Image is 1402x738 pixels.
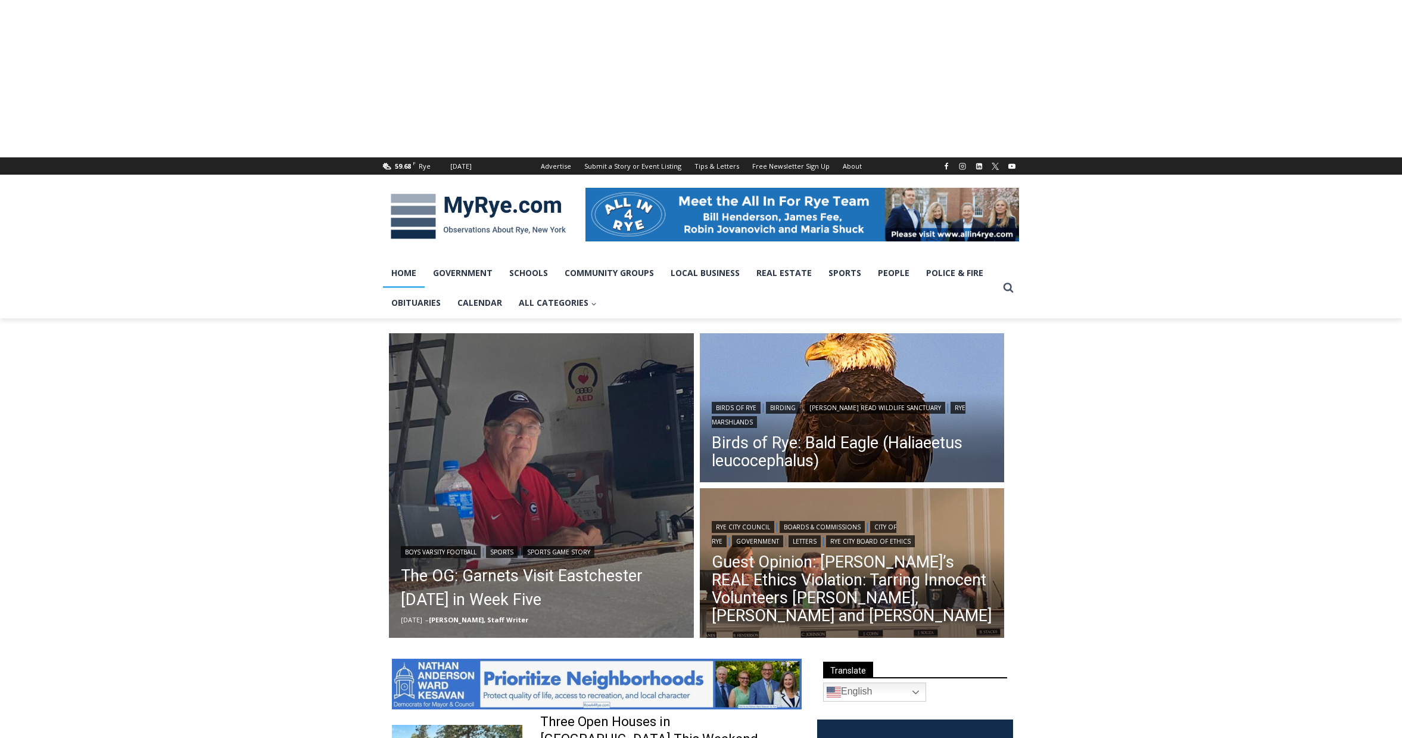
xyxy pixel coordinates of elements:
a: Instagram [955,159,970,173]
a: Birds of Rye [712,402,761,414]
img: (PHOTO: The "Gang of Four" Councilwoman Carolina Johnson, Mayor Josh Cohn, Councilwoman Julie Sou... [700,488,1005,641]
div: [DATE] [450,161,472,172]
a: X [988,159,1002,173]
a: Tips & Letters [688,157,746,175]
a: [PERSON_NAME], Staff Writer [429,615,528,624]
a: [PERSON_NAME] Read Wildlife Sanctuary [805,402,945,414]
a: Advertise [534,157,578,175]
a: Calendar [449,288,510,318]
img: [PHOTO: Bald Eagle (Haliaeetus leucocephalus) at the Playland Boardwalk in Rye, New York. Credit:... [700,333,1005,486]
a: People [870,258,918,288]
a: Submit a Story or Event Listing [578,157,688,175]
a: English [823,683,926,702]
nav: Secondary Navigation [534,157,868,175]
img: en [827,685,841,699]
a: Rye City Council [712,521,774,533]
time: [DATE] [401,615,422,624]
div: | | | [712,399,993,428]
a: Community Groups [556,258,662,288]
span: 59.68 [395,162,411,170]
a: Schools [501,258,556,288]
a: YouTube [1005,159,1019,173]
a: Sports Game Story [523,546,594,558]
span: All Categories [519,296,597,309]
span: – [425,615,429,624]
div: | | [401,544,682,558]
a: Free Newsletter Sign Up [746,157,836,175]
img: All in for Rye [585,188,1019,241]
a: Police & Fire [918,258,992,288]
a: Rye City Board of Ethics [826,535,915,547]
button: View Search Form [998,277,1019,299]
a: Obituaries [383,288,449,318]
a: Home [383,258,425,288]
a: Read More Birds of Rye: Bald Eagle (Haliaeetus leucocephalus) [700,333,1005,486]
a: Government [732,535,783,547]
a: Government [425,258,501,288]
a: Linkedin [972,159,986,173]
a: Birds of Rye: Bald Eagle (Haliaeetus leucocephalus) [712,434,993,470]
a: Birding [766,402,800,414]
a: City of Rye [712,521,896,547]
a: Guest Opinion: [PERSON_NAME]’s REAL Ethics Violation: Tarring Innocent Volunteers [PERSON_NAME], ... [712,553,993,625]
a: Boys Varsity Football [401,546,481,558]
a: Boards & Commissions [780,521,865,533]
a: Local Business [662,258,748,288]
img: MyRye.com [383,185,574,247]
a: The OG: Garnets Visit Eastchester [DATE] in Week Five [401,564,682,612]
a: Read More Guest Opinion: Rye’s REAL Ethics Violation: Tarring Innocent Volunteers Carolina Johnso... [700,488,1005,641]
a: Sports [486,546,518,558]
div: Rye [419,161,431,172]
span: Translate [823,662,873,678]
div: | | | | | [712,519,993,547]
a: Facebook [939,159,954,173]
a: Letters [789,535,821,547]
nav: Primary Navigation [383,258,998,318]
span: F [413,160,416,166]
img: (PHOTO" Steve “The OG” Feeney in the press box at Rye High School's Nugent Stadium, 2022.) [389,333,694,638]
a: Read More The OG: Garnets Visit Eastchester Today in Week Five [389,333,694,638]
a: About [836,157,868,175]
a: All Categories [510,288,605,318]
a: Real Estate [748,258,820,288]
a: Sports [820,258,870,288]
